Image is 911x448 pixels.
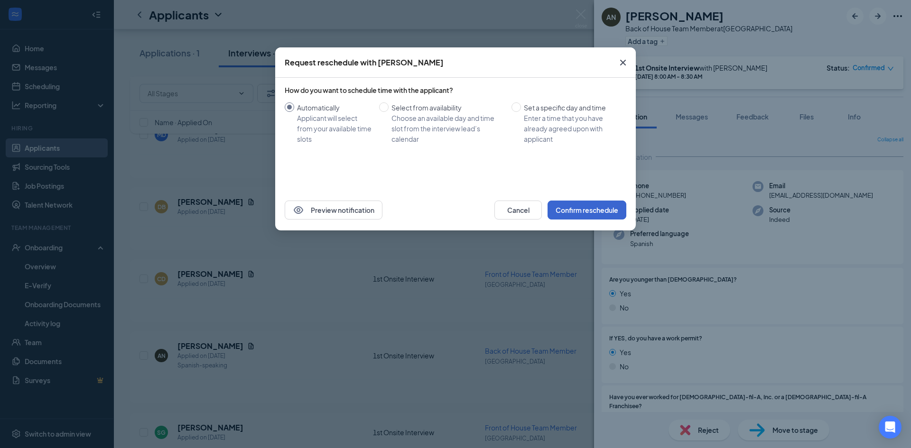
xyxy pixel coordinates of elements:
[297,102,372,113] div: Automatically
[617,57,629,68] svg: Cross
[391,113,504,144] div: Choose an available day and time slot from the interview lead’s calendar
[524,102,619,113] div: Set a specific day and time
[285,85,626,95] div: How do you want to schedule time with the applicant?
[879,416,902,439] div: Open Intercom Messenger
[610,47,636,78] button: Close
[548,201,626,219] button: Confirm reschedule
[494,201,542,219] button: Cancel
[285,57,444,68] div: Request reschedule with [PERSON_NAME]
[391,102,504,113] div: Select from availability
[285,201,382,219] button: EyePreview notification
[524,113,619,144] div: Enter a time that you have already agreed upon with applicant
[297,113,372,144] div: Applicant will select from your available time slots
[293,204,304,216] svg: Eye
